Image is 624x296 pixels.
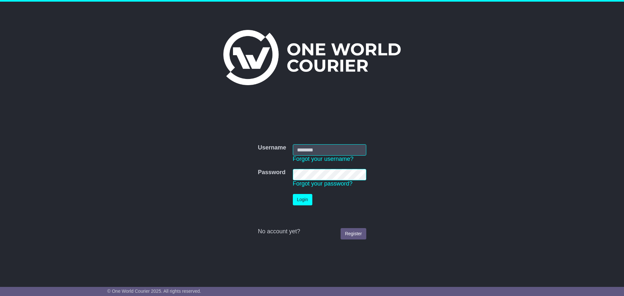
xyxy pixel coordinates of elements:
a: Forgot your username? [293,156,354,162]
img: One World [223,30,401,85]
label: Username [258,144,286,151]
div: No account yet? [258,228,366,235]
label: Password [258,169,285,176]
button: Login [293,194,312,205]
span: © One World Courier 2025. All rights reserved. [107,289,201,294]
a: Register [341,228,366,239]
a: Forgot your password? [293,180,353,187]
